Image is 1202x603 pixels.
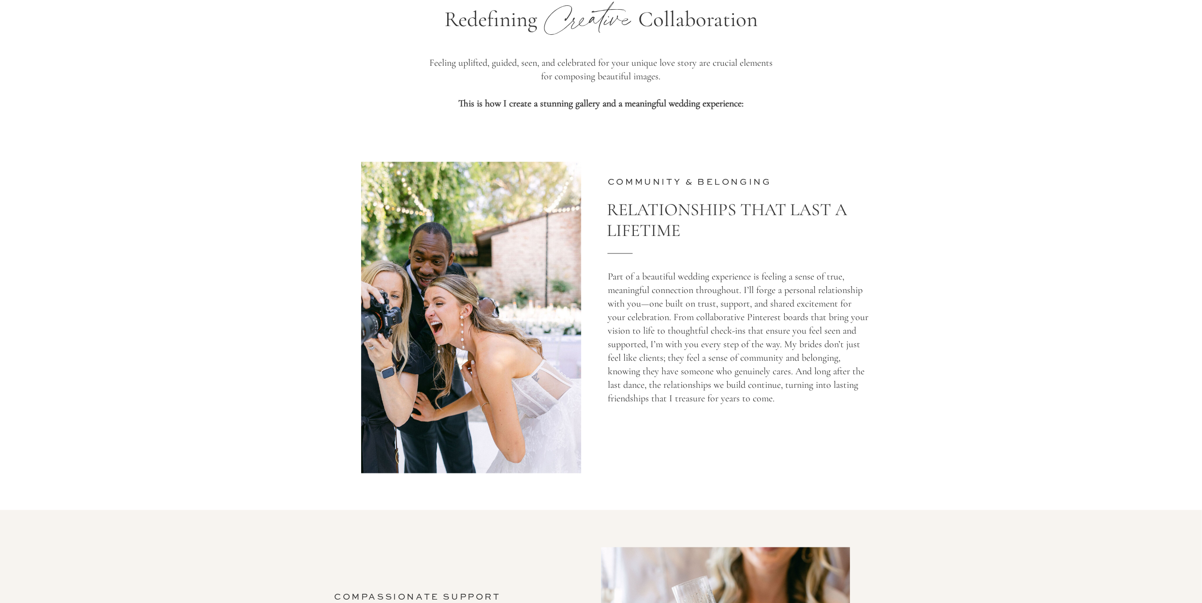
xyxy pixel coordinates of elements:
b: This is how I create a stunning gallery and a meaningful wedding experience: [458,98,744,109]
p: Feeling uplifted, guided, seen, and celebrated for your unique love story are crucial elements fo... [399,56,803,112]
p: RELATIONSHIPS THAT LAST A LIFETIME [607,199,867,220]
h3: Creative [544,18,636,45]
h3: COMPASSIONATE SUPPORT [334,589,537,598]
h3: community & belonging [608,175,866,183]
h3: Redefining Collaboration​​​​​​​ [379,6,823,30]
p: Part of a beautiful wedding experience is feeling a sense of true, meaningful connection througho... [608,270,868,374]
